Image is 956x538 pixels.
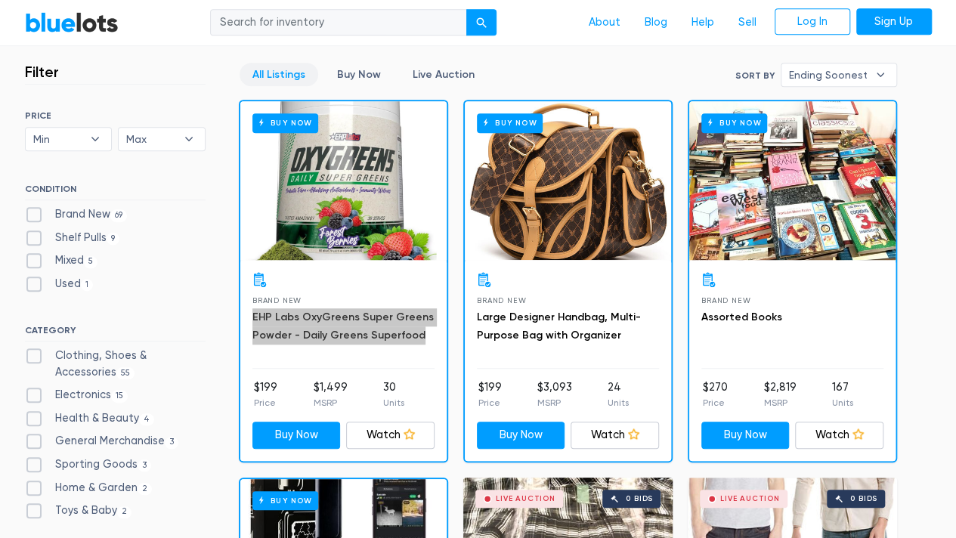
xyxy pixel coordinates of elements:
[252,296,302,305] span: Brand New
[701,311,782,323] a: Assorted Books
[701,422,790,449] a: Buy Now
[240,101,447,260] a: Buy Now
[324,63,394,86] a: Buy Now
[400,63,487,86] a: Live Auction
[789,63,868,86] span: Ending Soonest
[79,128,111,150] b: ▾
[33,128,83,150] span: Min
[477,113,543,132] h6: Buy Now
[832,379,853,410] li: 167
[84,256,98,268] span: 5
[608,379,629,410] li: 24
[795,422,883,449] a: Watch
[25,184,206,200] h6: CONDITION
[254,396,277,410] p: Price
[775,8,850,36] a: Log In
[383,379,404,410] li: 30
[116,367,135,379] span: 55
[138,483,153,495] span: 2
[701,296,750,305] span: Brand New
[537,379,572,410] li: $3,093
[81,279,94,291] span: 1
[346,422,435,449] a: Watch
[477,311,641,342] a: Large Designer Handbag, Multi-Purpose Bag with Organizer
[478,379,502,410] li: $199
[25,387,128,403] label: Electronics
[25,480,153,496] label: Home & Garden
[703,396,728,410] p: Price
[117,506,132,518] span: 2
[679,8,726,37] a: Help
[626,495,653,502] div: 0 bids
[254,379,277,410] li: $199
[25,206,128,223] label: Brand New
[537,396,572,410] p: MSRP
[720,495,780,502] div: Live Auction
[107,233,120,245] span: 9
[111,390,128,402] span: 15
[383,396,404,410] p: Units
[477,296,526,305] span: Brand New
[25,230,120,246] label: Shelf Pulls
[240,63,318,86] a: All Listings
[856,8,932,36] a: Sign Up
[313,396,347,410] p: MSRP
[850,495,877,502] div: 0 bids
[252,491,318,510] h6: Buy Now
[25,276,94,292] label: Used
[478,396,502,410] p: Price
[763,379,796,410] li: $2,819
[571,422,659,449] a: Watch
[210,9,467,36] input: Search for inventory
[608,396,629,410] p: Units
[25,433,179,450] label: General Merchandise
[477,422,565,449] a: Buy Now
[633,8,679,37] a: Blog
[165,437,179,449] span: 3
[763,396,796,410] p: MSRP
[735,69,775,82] label: Sort By
[25,11,119,33] a: BlueLots
[25,410,155,427] label: Health & Beauty
[25,252,98,269] label: Mixed
[252,422,341,449] a: Buy Now
[173,128,205,150] b: ▾
[25,110,206,121] h6: PRICE
[832,396,853,410] p: Units
[496,495,555,502] div: Live Auction
[252,311,434,342] a: EHP Labs OxyGreens Super Greens Powder - Daily Greens Superfood
[703,379,728,410] li: $270
[139,413,155,425] span: 4
[126,128,176,150] span: Max
[25,502,132,519] label: Toys & Baby
[110,209,128,221] span: 69
[865,63,896,86] b: ▾
[465,101,671,260] a: Buy Now
[138,459,152,472] span: 3
[25,325,206,342] h6: CATEGORY
[25,63,59,81] h3: Filter
[313,379,347,410] li: $1,499
[25,456,152,473] label: Sporting Goods
[689,101,896,260] a: Buy Now
[726,8,769,37] a: Sell
[577,8,633,37] a: About
[25,348,206,380] label: Clothing, Shoes & Accessories
[252,113,318,132] h6: Buy Now
[701,113,767,132] h6: Buy Now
